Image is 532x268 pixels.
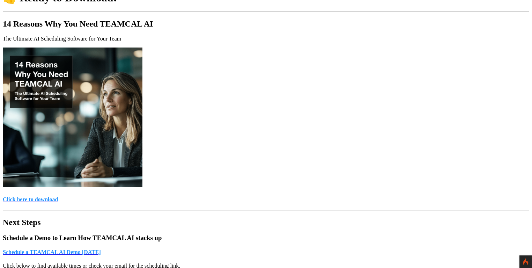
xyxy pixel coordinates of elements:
[3,19,529,29] h2: 14 Reasons Why You Need TEAMCAL AI
[3,48,142,187] img: Download 14 Reasons Why You Need TEAMCAL AI
[3,218,529,227] h2: Next Steps
[3,36,529,42] p: The Ultimate AI Scheduling Software for Your Team
[3,196,529,203] a: Click here to download
[3,234,529,242] h3: Schedule a Demo to Learn How TEAMCAL AI stacks up
[3,249,529,255] a: Schedule a TEAMCAL AI Demo [DATE]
